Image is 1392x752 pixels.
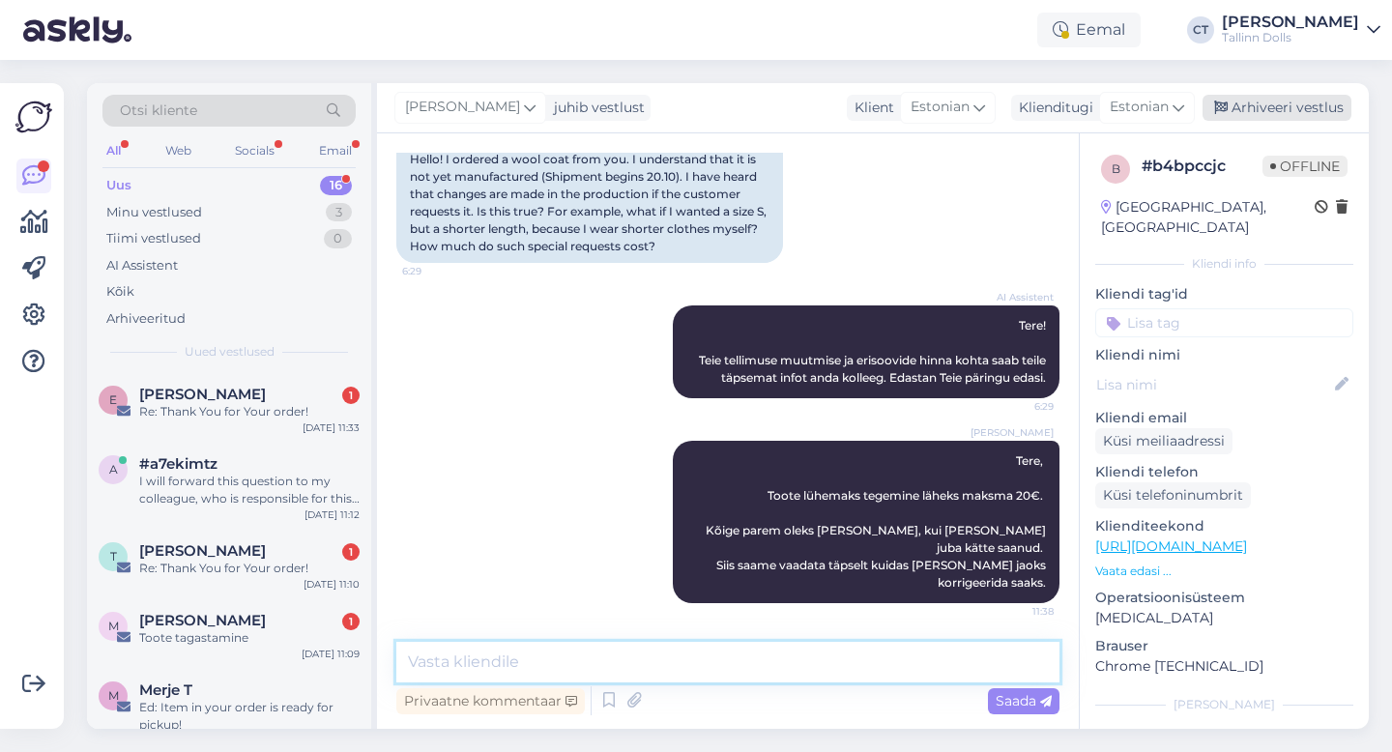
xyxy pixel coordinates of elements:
[396,688,585,714] div: Privaatne kommentaar
[139,699,360,734] div: Ed: Item in your order is ready for pickup!
[1222,30,1359,45] div: Tallinn Dolls
[1101,197,1315,238] div: [GEOGRAPHIC_DATA], [GEOGRAPHIC_DATA]
[106,282,134,302] div: Kõik
[106,176,131,195] div: Uus
[1095,255,1353,273] div: Kliendi info
[1095,636,1353,656] p: Brauser
[139,560,360,577] div: Re: Thank You for Your order!
[1095,345,1353,365] p: Kliendi nimi
[1011,98,1093,118] div: Klienditugi
[106,229,201,248] div: Tiimi vestlused
[1095,408,1353,428] p: Kliendi email
[231,138,278,163] div: Socials
[108,619,119,633] span: M
[1187,16,1214,43] div: CT
[139,473,360,507] div: I will forward this question to my colleague, who is responsible for this. The reply will be here...
[139,629,360,647] div: Toote tagastamine
[342,613,360,630] div: 1
[302,647,360,661] div: [DATE] 11:09
[139,612,266,629] span: Maire Kask
[315,138,356,163] div: Email
[120,101,197,121] span: Otsi kliente
[402,264,475,278] span: 6:29
[405,97,520,118] span: [PERSON_NAME]
[139,386,266,403] span: Elin Laan
[1095,428,1232,454] div: Küsi meiliaadressi
[911,97,970,118] span: Estonian
[981,399,1054,414] span: 6:29
[139,455,217,473] span: #a7ekimtz
[161,138,195,163] div: Web
[304,577,360,592] div: [DATE] 11:10
[1222,14,1359,30] div: [PERSON_NAME]
[981,290,1054,304] span: AI Assistent
[1142,155,1262,178] div: # b4bpccjc
[546,98,645,118] div: juhib vestlust
[1095,725,1353,745] p: Märkmed
[1095,284,1353,304] p: Kliendi tag'id
[106,203,202,222] div: Minu vestlused
[326,203,352,222] div: 3
[1095,308,1353,337] input: Lisa tag
[1095,462,1353,482] p: Kliendi telefon
[1222,14,1380,45] a: [PERSON_NAME]Tallinn Dolls
[981,604,1054,619] span: 11:38
[1095,588,1353,608] p: Operatsioonisüsteem
[1095,537,1247,555] a: [URL][DOMAIN_NAME]
[847,98,894,118] div: Klient
[1037,13,1141,47] div: Eemal
[1095,563,1353,580] p: Vaata edasi ...
[139,681,192,699] span: Merje T
[971,425,1054,440] span: [PERSON_NAME]
[109,462,118,477] span: a
[996,692,1052,709] span: Saada
[1262,156,1348,177] span: Offline
[396,143,783,263] div: Hello! I ordered a wool coat from you. I understand that it is not yet manufactured (Shipment beg...
[109,392,117,407] span: E
[102,138,125,163] div: All
[15,99,52,135] img: Askly Logo
[1203,95,1351,121] div: Arhiveeri vestlus
[1096,374,1331,395] input: Lisa nimi
[139,403,360,420] div: Re: Thank You for Your order!
[1095,482,1251,508] div: Küsi telefoninumbrit
[342,387,360,404] div: 1
[1095,516,1353,536] p: Klienditeekond
[108,688,119,703] span: M
[1095,696,1353,713] div: [PERSON_NAME]
[1110,97,1169,118] span: Estonian
[1112,161,1120,176] span: b
[185,343,275,361] span: Uued vestlused
[303,420,360,435] div: [DATE] 11:33
[139,542,266,560] span: Tairi Lõhmus
[304,507,360,522] div: [DATE] 11:12
[1095,608,1353,628] p: [MEDICAL_DATA]
[342,543,360,561] div: 1
[1095,656,1353,677] p: Chrome [TECHNICAL_ID]
[320,176,352,195] div: 16
[324,229,352,248] div: 0
[110,549,117,564] span: T
[106,256,178,275] div: AI Assistent
[106,309,186,329] div: Arhiveeritud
